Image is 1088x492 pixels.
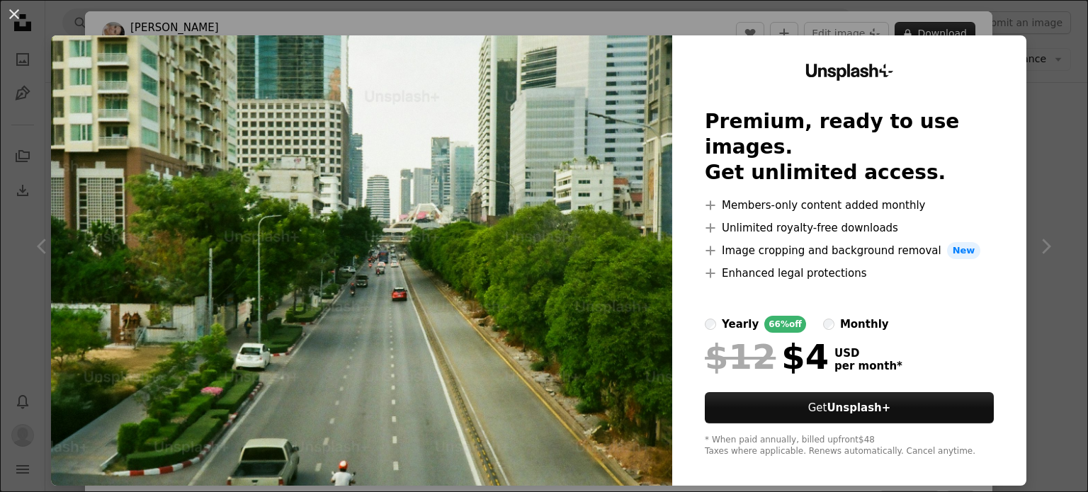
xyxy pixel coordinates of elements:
[705,219,994,236] li: Unlimited royalty-free downloads
[705,197,994,214] li: Members-only content added monthly
[834,360,902,372] span: per month *
[705,435,994,457] div: * When paid annually, billed upfront $48 Taxes where applicable. Renews automatically. Cancel any...
[764,316,806,333] div: 66% off
[705,242,994,259] li: Image cropping and background removal
[705,319,716,330] input: yearly66%off
[840,316,889,333] div: monthly
[705,338,776,375] span: $12
[705,392,994,423] a: GetUnsplash+
[705,109,994,185] h2: Premium, ready to use images. Get unlimited access.
[827,401,890,414] strong: Unsplash+
[705,338,829,375] div: $4
[823,319,834,330] input: monthly
[722,316,759,333] div: yearly
[705,265,994,282] li: Enhanced legal protections
[834,347,902,360] span: USD
[947,242,981,259] span: New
